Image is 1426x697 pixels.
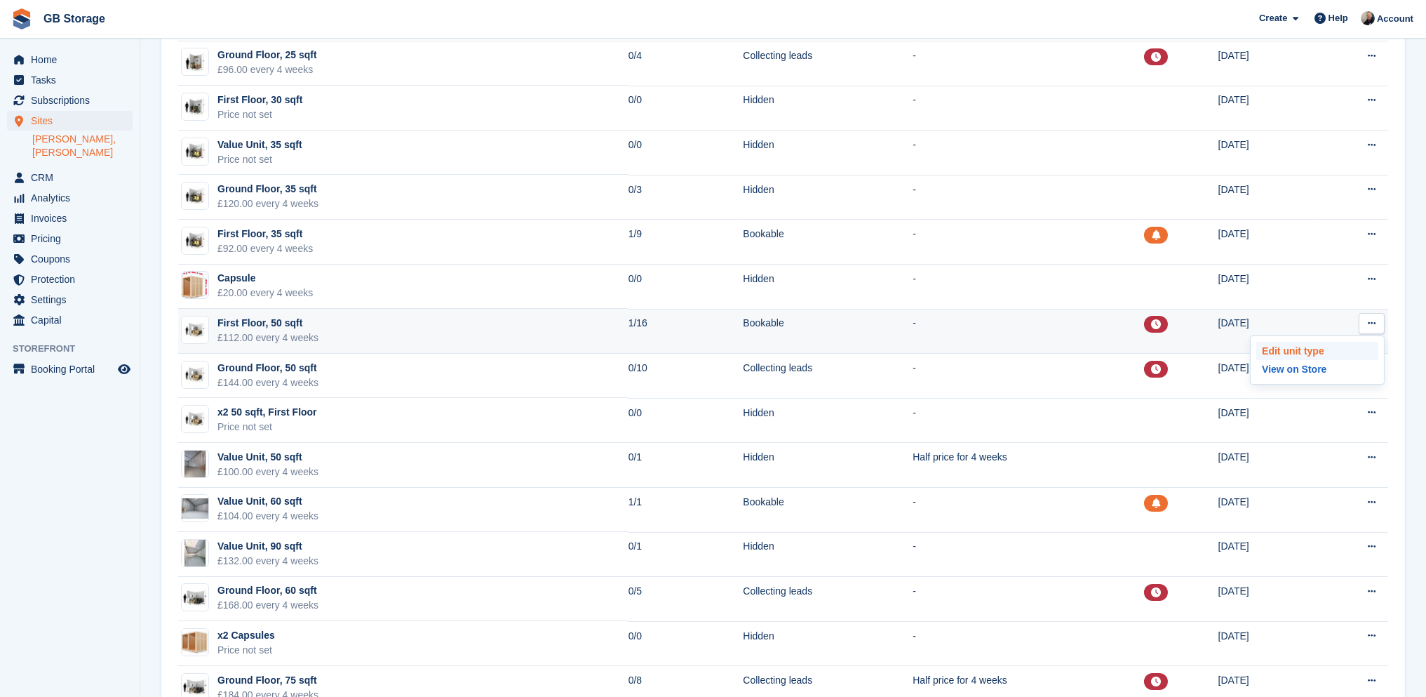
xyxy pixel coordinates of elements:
img: 75-sqft-unit.jpg [182,677,208,697]
a: menu [7,290,133,310]
td: [DATE] [1218,443,1317,488]
div: £104.00 every 4 weeks [217,509,318,524]
a: menu [7,249,133,269]
td: Hidden [743,443,913,488]
td: Hidden [743,131,913,175]
span: Home [31,50,115,69]
td: - [913,621,1143,666]
td: Hidden [743,86,913,131]
td: Hidden [743,621,913,666]
img: 35-sqft-unit.jpg [182,186,208,206]
td: Hidden [743,398,913,443]
a: menu [7,359,133,379]
td: Bookable [743,488,913,533]
img: 75-sqft-unit.jpg [182,588,208,608]
td: Collecting leads [743,577,913,622]
div: Ground Floor, 25 sqft [217,48,317,62]
td: 0/0 [628,131,744,175]
div: £144.00 every 4 weeks [217,376,318,390]
td: 0/0 [628,265,744,310]
span: Tasks [31,70,115,90]
img: 35-sqft-unit.jpg [182,141,208,161]
td: [DATE] [1218,621,1317,666]
a: menu [7,70,133,90]
a: View on Store [1256,360,1378,378]
img: 25-sqft-unit.jpg [182,52,208,72]
div: £132.00 every 4 weeks [217,554,318,569]
span: Booking Portal [31,359,115,379]
td: - [913,220,1143,265]
img: A01%20(50%20sqft).jpg [184,450,206,478]
a: menu [7,91,133,110]
a: menu [7,50,133,69]
span: Create [1259,11,1287,25]
td: [DATE] [1218,532,1317,577]
td: [DATE] [1218,86,1317,131]
td: - [913,265,1143,310]
a: menu [7,310,133,330]
span: Account [1377,12,1413,26]
span: Pricing [31,229,115,248]
td: 1/16 [628,309,744,354]
a: [PERSON_NAME], [PERSON_NAME] [32,133,133,159]
div: Ground Floor, 75 sqft [217,673,318,688]
div: x2 50 sqft, First Floor [217,405,317,420]
img: A07%20(90%20sqft).jpg [184,539,206,567]
div: £96.00 every 4 weeks [217,62,317,77]
img: Capsule%20dims%20for%20stora%20site.png [182,271,208,299]
td: Collecting leads [743,354,913,399]
td: [DATE] [1218,398,1317,443]
td: [DATE] [1218,131,1317,175]
td: 1/1 [628,488,744,533]
td: 0/10 [628,354,744,399]
div: Value Unit, 60 sqft [217,494,318,509]
td: 0/5 [628,577,744,622]
td: - [913,577,1143,622]
span: CRM [31,168,115,187]
div: £92.00 every 4 weeks [217,241,313,256]
div: £20.00 every 4 weeks [217,286,313,300]
a: Edit unit type [1256,342,1378,360]
div: Ground Floor, 50 sqft [217,361,318,376]
a: menu [7,111,133,131]
a: menu [7,168,133,187]
div: Price not set [217,643,275,658]
td: 0/1 [628,443,744,488]
td: - [913,532,1143,577]
img: 35-sqft-unit.jpg [182,230,208,251]
td: - [913,488,1143,533]
td: Hidden [743,175,913,220]
span: Help [1329,11,1348,25]
div: Value Unit, 90 sqft [217,539,318,554]
td: [DATE] [1218,309,1317,354]
div: £120.00 every 4 weeks [217,197,318,211]
span: Analytics [31,188,115,208]
img: Karl Walker [1361,11,1375,25]
span: Sites [31,111,115,131]
div: Price not set [217,152,302,167]
td: [DATE] [1218,488,1317,533]
span: Capital [31,310,115,330]
div: Value Unit, 50 sqft [217,450,318,465]
td: 0/1 [628,532,744,577]
a: menu [7,270,133,289]
div: Ground Floor, 35 sqft [217,182,318,197]
td: Half price for 4 weeks [913,443,1143,488]
td: - [913,131,1143,175]
td: 0/3 [628,175,744,220]
div: Value Unit, 35 sqft [217,138,302,152]
img: 2%20capsules.png [182,629,208,656]
td: [DATE] [1218,220,1317,265]
a: GB Storage [38,7,111,30]
span: Subscriptions [31,91,115,110]
img: stora-icon-8386f47178a22dfd0bd8f6a31ec36ba5ce8667c1dd55bd0f319d3a0aa187defe.svg [11,8,32,29]
a: menu [7,208,133,228]
td: [DATE] [1218,41,1317,86]
td: [DATE] [1218,577,1317,622]
a: menu [7,188,133,208]
img: 50-sqft-unit.jpg [182,364,208,385]
div: x2 Capsules [217,628,275,643]
td: Collecting leads [743,41,913,86]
